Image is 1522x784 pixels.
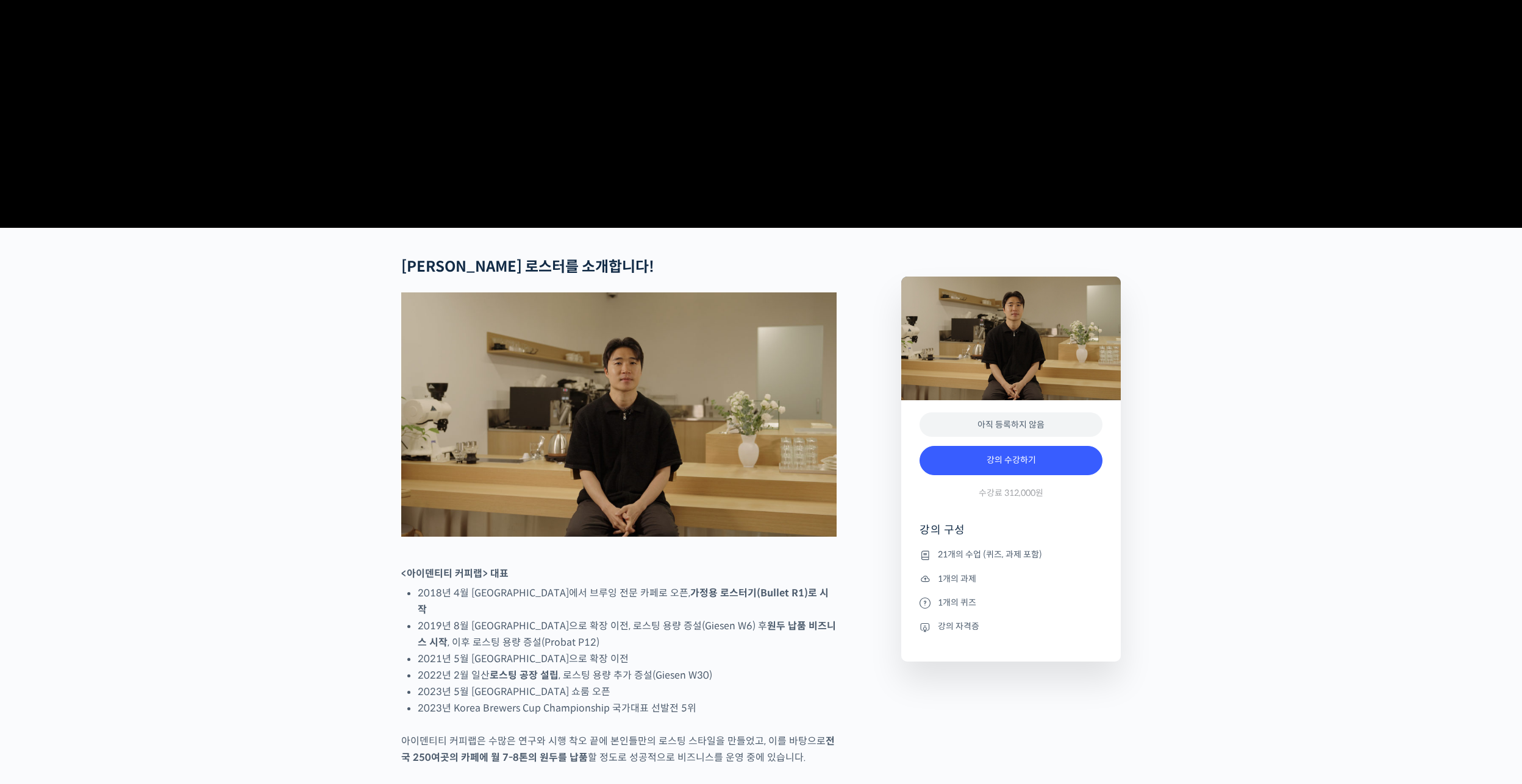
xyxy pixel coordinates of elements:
li: 강의 자격증 [920,620,1102,634]
strong: <아이덴티티 커피랩> 대표 [401,567,509,580]
h4: 강의 구성 [920,523,1102,547]
li: 2022년 2월 일산 , 로스팅 용량 추가 증설(Giesen W30) [418,667,837,683]
p: 아이덴티티 커피랩은 수많은 연구와 시행 착오 끝에 본인들만의 로스팅 스타일을 만들었고, 이를 바탕으로 할 정도로 성공적으로 비즈니스를 운영 중에 있습니다. [401,733,837,766]
span: 설정 [188,404,203,414]
a: 홈 [4,386,80,417]
span: 대화 [112,405,126,415]
span: 홈 [38,404,46,414]
span: 수강료 312,000원 [979,487,1043,499]
li: 2023년 Korea Brewers Cup Championship 국가대표 선발전 5위 [418,700,837,716]
a: 설정 [157,386,234,417]
a: 강의 수강하기 [920,446,1102,475]
li: 2023년 5월 [GEOGRAPHIC_DATA] 쇼룸 오픈 [418,683,837,700]
div: 아직 등록하지 않음 [920,412,1102,437]
a: 대화 [80,386,157,417]
li: 2018년 4월 [GEOGRAPHIC_DATA]에서 브루잉 전문 카페로 오픈, [418,585,837,618]
li: 21개의 수업 (퀴즈, 과제 포함) [920,548,1102,562]
li: 2019년 8월 [GEOGRAPHIC_DATA]으로 확장 이전, 로스팅 용량 증설(Giesen W6) 후 , 이후 로스팅 용량 증설(Probat P12) [418,618,837,651]
li: 2021년 5월 [GEOGRAPHIC_DATA]으로 확장 이전 [418,651,837,667]
h2: [PERSON_NAME] 로스터를 소개합니다! [401,258,837,276]
li: 1개의 퀴즈 [920,595,1102,610]
li: 1개의 과제 [920,571,1102,586]
strong: 로스팅 공장 설립 [490,669,559,682]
